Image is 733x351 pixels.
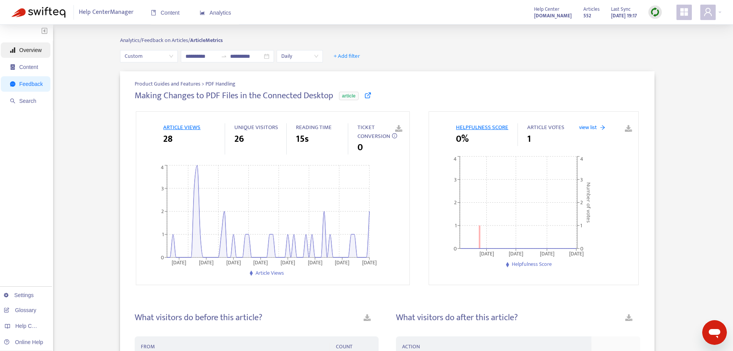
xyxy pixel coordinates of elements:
tspan: 4 [580,155,583,163]
span: 0% [456,132,469,146]
tspan: 4 [454,155,457,163]
span: arrow-right [600,125,605,130]
span: Custom [125,50,173,62]
span: PDF Handling [205,80,235,88]
strong: 552 [583,12,591,20]
a: Settings [4,292,34,298]
span: TICKET CONVERSION [357,123,390,141]
span: signal [10,47,15,53]
h4: Making Changes to PDF Files in the Connected Desktop [135,91,333,101]
tspan: 1 [455,221,457,230]
a: Glossary [4,307,36,313]
span: UNIQUE VISITORS [234,123,278,132]
span: Help Center Manager [79,5,134,20]
span: ARTICLE VIEWS [163,123,200,132]
tspan: 2 [161,207,164,216]
span: Daily [281,50,318,62]
tspan: [DATE] [335,258,350,267]
tspan: 2 [580,198,583,207]
span: > [202,79,205,88]
span: view list [579,123,597,131]
h4: What visitors do after this article? [396,312,518,323]
span: Article Views [255,269,284,277]
span: Content [151,10,180,16]
h4: What visitors do before this article? [135,312,262,323]
span: Helpfulness Score [512,260,552,269]
span: message [10,81,15,87]
tspan: [DATE] [226,258,241,267]
tspan: [DATE] [254,258,268,267]
span: Last Sync [611,5,631,13]
img: Swifteq [12,7,65,18]
span: swap-right [221,53,227,59]
tspan: [DATE] [509,249,523,258]
span: Articles [583,5,599,13]
tspan: [DATE] [199,258,214,267]
tspan: 1 [580,221,582,230]
tspan: [DATE] [362,258,377,267]
tspan: Number of votes [584,182,593,223]
span: Content [19,64,38,70]
span: 28 [163,132,172,146]
span: to [221,53,227,59]
span: + Add filter [334,52,360,61]
tspan: 3 [454,175,457,184]
span: 26 [234,132,244,146]
strong: [DOMAIN_NAME] [534,12,572,20]
span: user [703,7,713,17]
span: appstore [680,7,689,17]
tspan: 2 [454,198,457,207]
span: area-chart [200,10,205,15]
tspan: [DATE] [172,258,187,267]
span: Help Centers [15,323,47,329]
span: 15s [296,132,309,146]
span: Analytics [200,10,231,16]
tspan: 0 [580,244,583,253]
strong: [DATE] 19:17 [611,12,637,20]
button: + Add filter [328,50,366,62]
tspan: [DATE] [308,258,322,267]
tspan: 4 [161,163,164,172]
tspan: 1 [162,230,164,239]
span: search [10,98,15,104]
span: Overview [19,47,42,53]
span: ARTICLE VOTES [527,123,564,132]
tspan: [DATE] [479,249,494,258]
a: [DOMAIN_NAME] [534,11,572,20]
iframe: Button to launch messaging window [702,320,727,345]
tspan: [DATE] [569,249,584,258]
a: Online Help [4,339,43,345]
span: Feedback [19,81,43,87]
tspan: [DATE] [540,249,554,258]
span: 0 [357,141,363,155]
img: sync.dc5367851b00ba804db3.png [650,7,660,17]
tspan: 0 [161,253,164,262]
strong: Article Metrics [190,36,223,45]
span: container [10,64,15,70]
span: Search [19,98,36,104]
tspan: [DATE] [281,258,295,267]
span: Product Guides and Features [135,79,202,88]
tspan: 0 [454,244,457,253]
span: 1 [527,132,531,146]
span: READING TIME [296,123,332,132]
span: Analytics/ Feedback on Articles/ [120,36,190,45]
span: HELPFULNESS SCORE [456,123,508,132]
span: book [151,10,156,15]
tspan: 3 [580,175,583,184]
span: Help Center [534,5,559,13]
span: article [339,92,359,100]
tspan: 3 [161,184,164,193]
